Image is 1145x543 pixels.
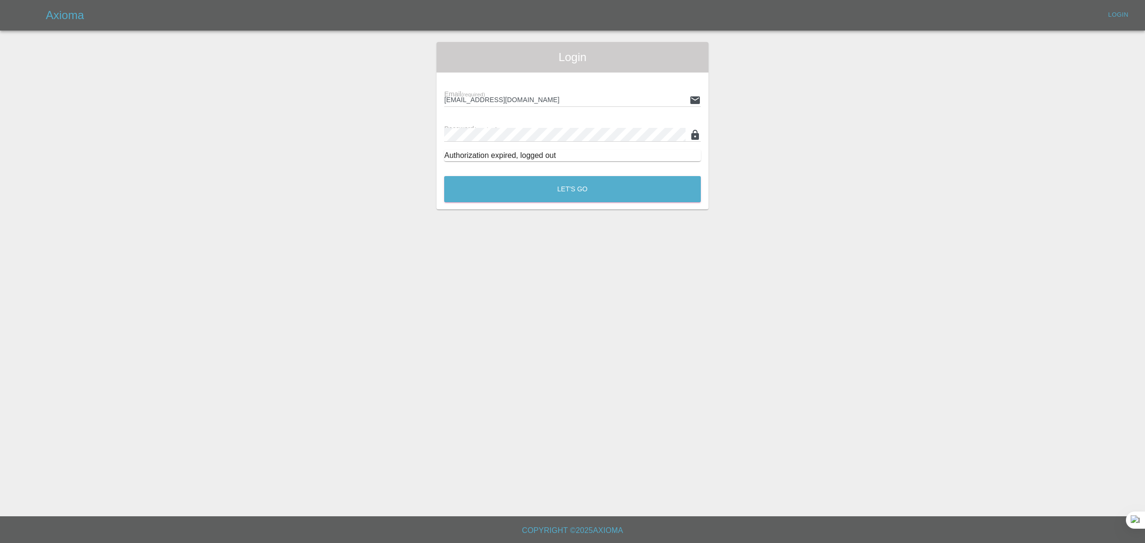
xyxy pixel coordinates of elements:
span: Password [444,125,498,133]
span: Login [444,50,701,65]
h6: Copyright © 2025 Axioma [8,524,1137,537]
small: (required) [474,126,498,132]
a: Login [1103,8,1134,22]
span: Email [444,90,485,98]
h5: Axioma [46,8,84,23]
div: Authorization expired, logged out [444,150,701,161]
button: Let's Go [444,176,701,202]
small: (required) [461,92,485,97]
